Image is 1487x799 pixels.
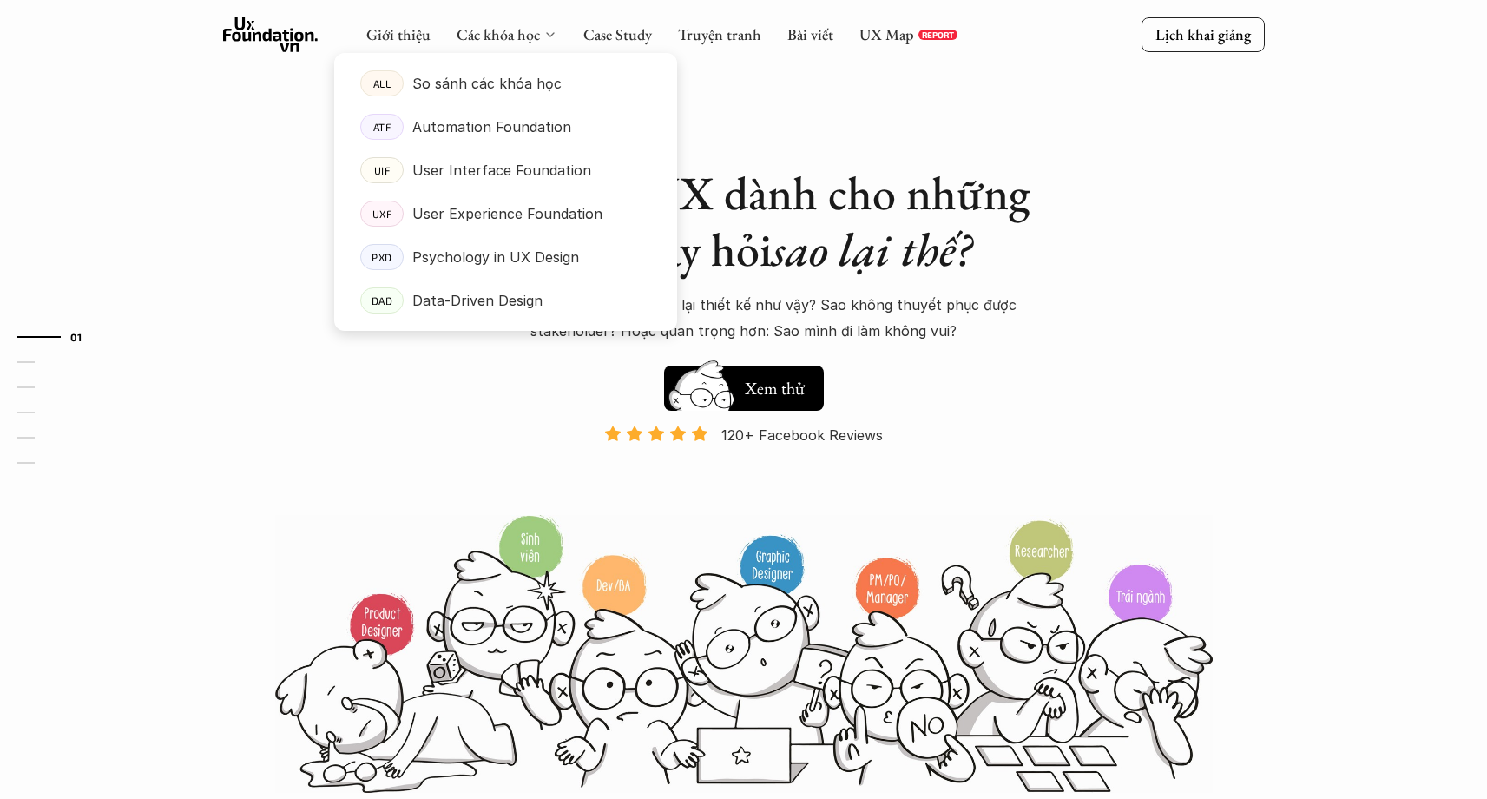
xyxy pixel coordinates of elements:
[1155,24,1251,44] p: Lịch khai giảng
[334,105,677,149] a: ATFAutomation Foundation
[457,24,540,44] a: Các khóa học
[742,376,806,400] h5: Xem thử
[412,70,562,96] p: So sánh các khóa học
[772,219,971,280] em: sao lại thế?
[589,425,898,512] a: 120+ Facebook Reviews
[918,30,957,40] a: REPORT
[412,287,543,314] p: Data-Driven Design
[372,77,391,89] p: ALL
[583,24,652,44] a: Case Study
[678,24,761,44] a: Truyện tranh
[721,422,883,448] p: 120+ Facebook Reviews
[334,192,677,235] a: UXFUser Experience Foundation
[371,294,392,307] p: DAD
[859,24,914,44] a: UX Map
[334,279,677,322] a: DADData-Driven Design
[373,164,390,176] p: UIF
[366,24,431,44] a: Giới thiệu
[334,62,677,105] a: ALLSo sánh các khóa học
[412,157,591,183] p: User Interface Foundation
[1142,17,1265,51] a: Lịch khai giảng
[372,251,392,263] p: PXD
[17,327,100,347] a: 01
[334,149,677,192] a: UIFUser Interface Foundation
[334,235,677,279] a: PXDPsychology in UX Design
[440,165,1048,278] h1: Khóa học UX dành cho những người hay hỏi
[372,208,391,220] p: UXF
[412,114,571,140] p: Automation Foundation
[922,30,954,40] p: REPORT
[372,121,391,133] p: ATF
[70,330,82,342] strong: 01
[664,357,824,411] a: Xem thử
[412,244,579,270] p: Psychology in UX Design
[412,201,602,227] p: User Experience Foundation
[787,24,833,44] a: Bài viết
[440,292,1048,345] p: Sao lại làm tính năng này? Sao lại thiết kế như vậy? Sao không thuyết phục được stakeholder? Hoặc...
